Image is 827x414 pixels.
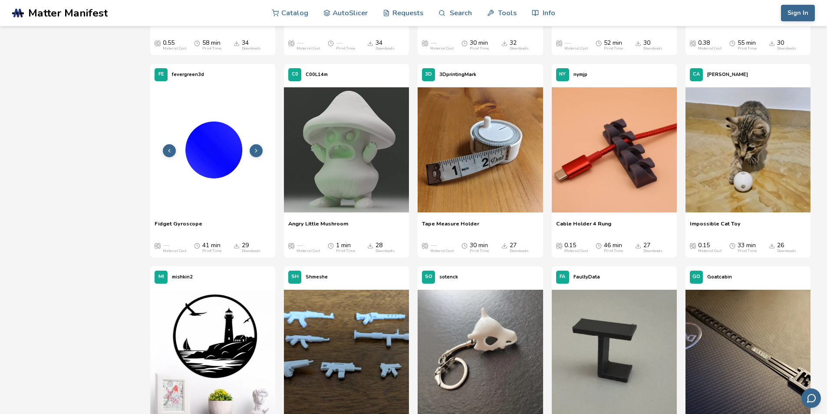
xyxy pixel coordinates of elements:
[425,274,432,280] span: SO
[510,46,529,51] div: Downloads
[422,40,428,46] span: Average Cost
[738,46,757,51] div: Print Time
[242,242,261,253] div: 29
[163,40,186,51] div: 0.55
[376,46,395,51] div: Downloads
[635,40,641,46] span: Downloads
[692,274,700,280] span: GO
[501,242,507,249] span: Downloads
[470,242,489,253] div: 30 min
[297,46,320,51] div: Material Cost
[643,249,662,253] div: Downloads
[729,40,735,46] span: Average Print Time
[439,70,476,79] p: 3DprintingMark
[242,40,261,51] div: 34
[596,40,602,46] span: Average Print Time
[242,249,261,253] div: Downloads
[376,249,395,253] div: Downloads
[234,40,240,46] span: Downloads
[194,40,200,46] span: Average Print Time
[297,249,320,253] div: Material Cost
[194,242,200,249] span: Average Print Time
[698,242,722,253] div: 0.15
[698,249,722,253] div: Material Cost
[155,220,202,233] a: Fidget Gyroscope
[470,40,489,51] div: 30 min
[564,242,588,253] div: 0.15
[422,220,479,233] a: Tape Measure Holder
[643,40,662,51] div: 30
[556,40,562,46] span: Average Cost
[604,40,623,51] div: 52 min
[769,40,775,46] span: Downloads
[643,242,662,253] div: 27
[690,40,696,46] span: Average Cost
[698,40,722,51] div: 0.38
[234,242,240,249] span: Downloads
[461,242,468,249] span: Average Print Time
[604,242,623,253] div: 46 min
[288,220,348,233] a: Angry Little Mushroom
[336,249,355,253] div: Print Time
[693,72,700,77] span: CA
[202,249,221,253] div: Print Time
[560,274,565,280] span: FA
[336,46,355,51] div: Print Time
[707,272,732,282] p: Goatcabin
[635,242,641,249] span: Downloads
[28,7,108,19] span: Matter Manifest
[510,249,529,253] div: Downloads
[556,220,611,233] a: Cable Holder 4 Rung
[328,40,334,46] span: Average Print Time
[288,242,294,249] span: Average Cost
[163,46,186,51] div: Material Cost
[596,242,602,249] span: Average Print Time
[461,40,468,46] span: Average Print Time
[690,242,696,249] span: Average Cost
[163,249,186,253] div: Material Cost
[430,46,454,51] div: Material Cost
[202,46,221,51] div: Print Time
[777,40,796,51] div: 30
[430,242,436,249] span: —
[172,272,193,282] p: mishkin2
[202,40,221,51] div: 58 min
[470,249,489,253] div: Print Time
[643,46,662,51] div: Downloads
[422,242,428,249] span: Average Cost
[297,242,303,249] span: —
[604,249,623,253] div: Print Time
[573,272,600,282] p: FaultyData
[707,70,748,79] p: [PERSON_NAME]
[769,242,775,249] span: Downloads
[781,5,815,21] button: Sign In
[367,40,373,46] span: Downloads
[336,242,355,253] div: 1 min
[510,40,529,51] div: 32
[698,46,722,51] div: Material Cost
[564,46,588,51] div: Material Cost
[425,72,432,77] span: 3D
[158,72,164,77] span: FE
[376,242,395,253] div: 28
[573,70,587,79] p: nymjp
[738,40,757,51] div: 55 min
[297,40,303,46] span: —
[556,242,562,249] span: Average Cost
[439,272,458,282] p: sotenck
[202,242,221,253] div: 41 min
[501,40,507,46] span: Downloads
[430,40,436,46] span: —
[510,242,529,253] div: 27
[470,46,489,51] div: Print Time
[690,220,741,233] a: Impossible Cat Toy
[559,72,566,77] span: NY
[336,40,342,46] span: —
[777,242,796,253] div: 26
[738,242,757,253] div: 33 min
